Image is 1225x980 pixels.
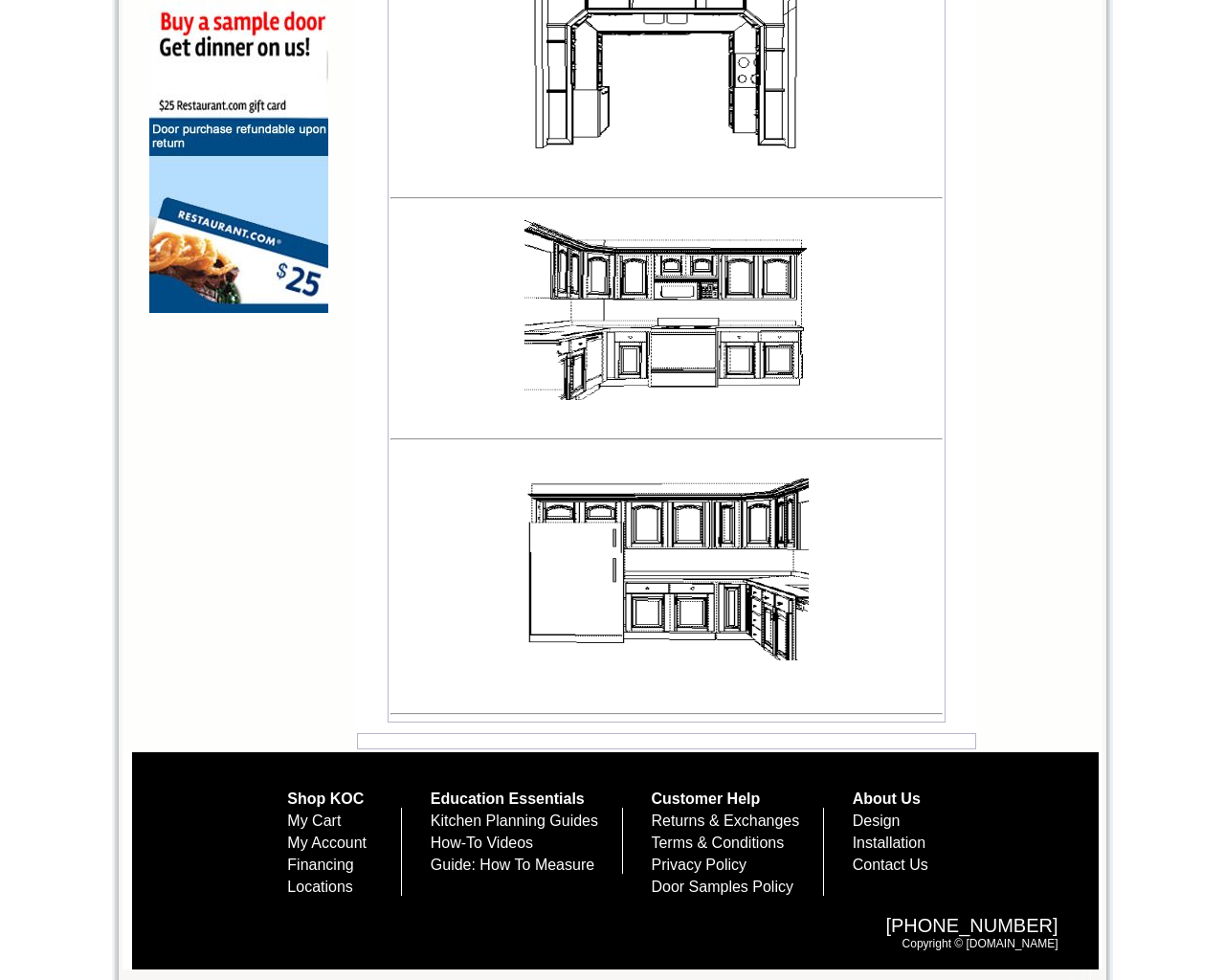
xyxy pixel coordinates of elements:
a: About Us [853,791,921,807]
a: Door Samples Policy [651,879,793,895]
a: Design [853,813,901,829]
a: Education Essentials [431,791,585,807]
span: [PHONE_NUMBER] [197,915,1058,937]
a: Privacy Policy [651,857,746,873]
a: Guide: How To Measure [431,857,594,873]
a: Contact Us [853,857,928,873]
a: My Cart [287,813,341,829]
a: Shop KOC [287,791,364,807]
a: My Account [287,835,367,851]
a: Returns & Exchanges [651,813,799,829]
div: Copyright © [DOMAIN_NAME] [178,896,1078,969]
h5: Customer Help [651,791,824,808]
a: Kitchen Planning Guides [431,813,598,829]
a: Locations [287,879,353,895]
a: Terms & Conditions [651,835,784,851]
a: How-To Videos [431,835,533,851]
a: Financing [287,857,353,873]
a: Installation [853,835,926,851]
